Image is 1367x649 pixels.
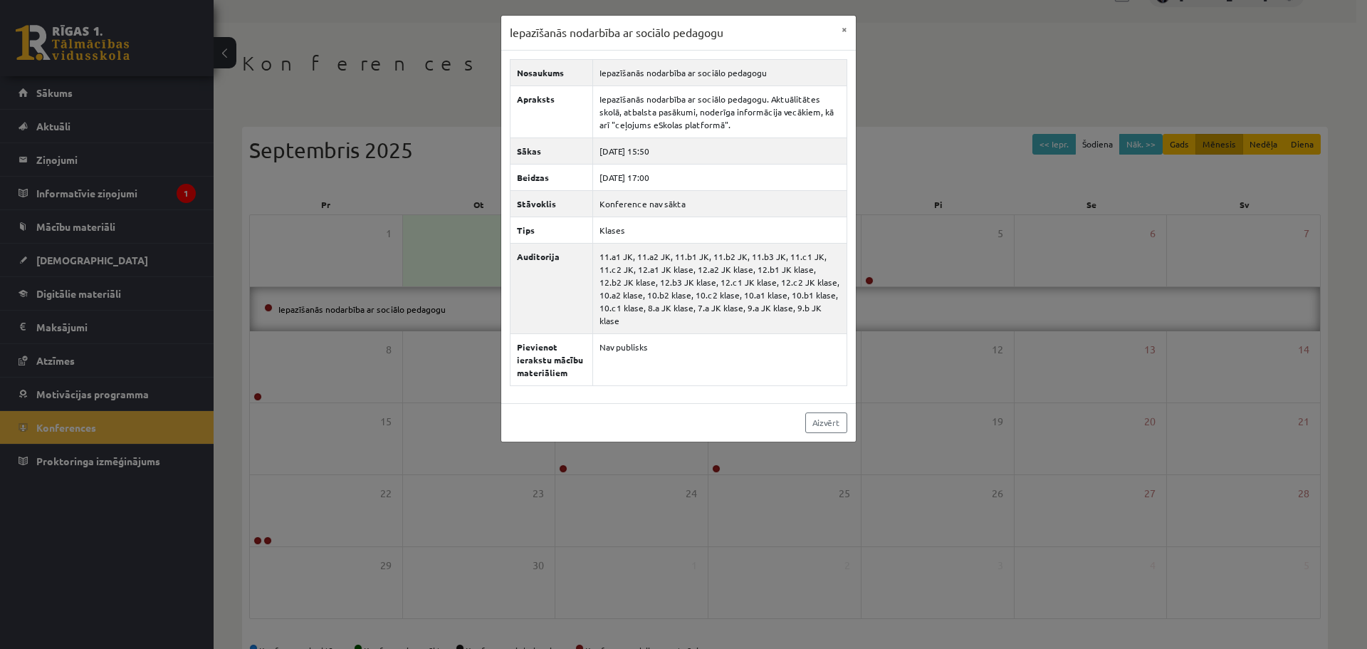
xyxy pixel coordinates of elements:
[510,333,592,385] th: Pievienot ierakstu mācību materiāliem
[592,333,847,385] td: Nav publisks
[510,243,592,333] th: Auditorija
[592,243,847,333] td: 11.a1 JK, 11.a2 JK, 11.b1 JK, 11.b2 JK, 11.b3 JK, 11.c1 JK, 11.c2 JK, 12.a1 JK klase, 12.a2 JK kl...
[833,16,856,43] button: ×
[592,85,847,137] td: Iepazīšanās nodarbība ar sociālo pedagogu. Aktuālitātes skolā, atbalsta pasākumi, noderīga inform...
[510,137,592,164] th: Sākas
[805,412,847,433] a: Aizvērt
[592,137,847,164] td: [DATE] 15:50
[510,190,592,217] th: Stāvoklis
[510,85,592,137] th: Apraksts
[592,164,847,190] td: [DATE] 17:00
[510,217,592,243] th: Tips
[592,59,847,85] td: Iepazīšanās nodarbība ar sociālo pedagogu
[510,59,592,85] th: Nosaukums
[592,217,847,243] td: Klases
[510,24,723,41] h3: Iepazīšanās nodarbība ar sociālo pedagogu
[592,190,847,217] td: Konference nav sākta
[510,164,592,190] th: Beidzas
